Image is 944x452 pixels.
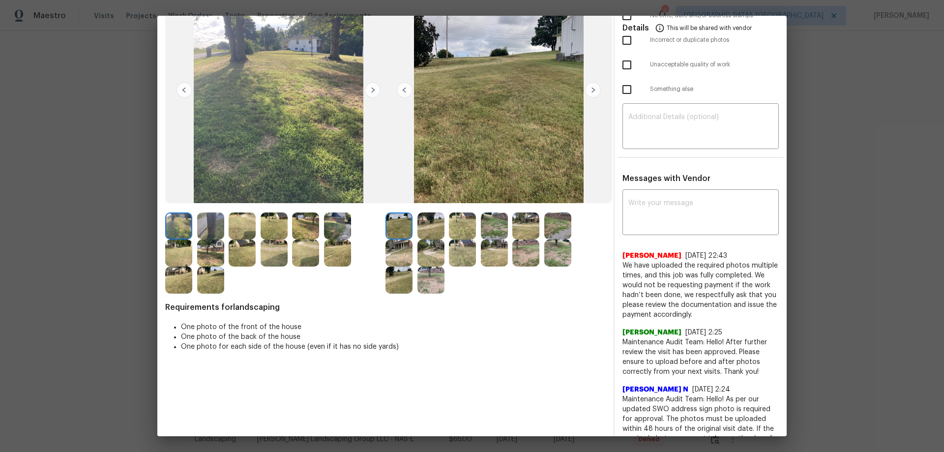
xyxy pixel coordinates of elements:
[692,386,730,393] span: [DATE] 2:24
[622,261,779,320] span: We have uploaded the required photos multiple times, and this job was fully completed. We would n...
[685,329,722,336] span: [DATE] 2:25
[585,82,601,98] img: right-chevron-button-url
[181,322,606,332] li: One photo of the front of the house
[177,82,192,98] img: left-chevron-button-url
[165,302,606,312] span: Requirements for landscaping
[650,85,779,93] span: Something else
[622,251,681,261] span: [PERSON_NAME]
[615,77,787,102] div: Something else
[181,342,606,352] li: One photo for each side of the house (even if it has no side yards)
[650,60,779,69] span: Unacceptable quality of work
[622,175,710,182] span: Messages with Vendor
[685,252,727,259] span: [DATE] 22:43
[181,332,606,342] li: One photo of the back of the house
[615,28,787,53] div: Incorrect or duplicate photos
[615,53,787,77] div: Unacceptable quality of work
[622,16,649,39] span: Details
[397,82,413,98] img: left-chevron-button-url
[622,385,688,394] span: [PERSON_NAME] N
[365,82,381,98] img: right-chevron-button-url
[622,328,681,337] span: [PERSON_NAME]
[650,36,779,44] span: Incorrect or duplicate photos
[622,337,779,377] span: Maintenance Audit Team: Hello! After further review the visit has been approved. Please ensure to...
[667,16,752,39] span: This will be shared with vendor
